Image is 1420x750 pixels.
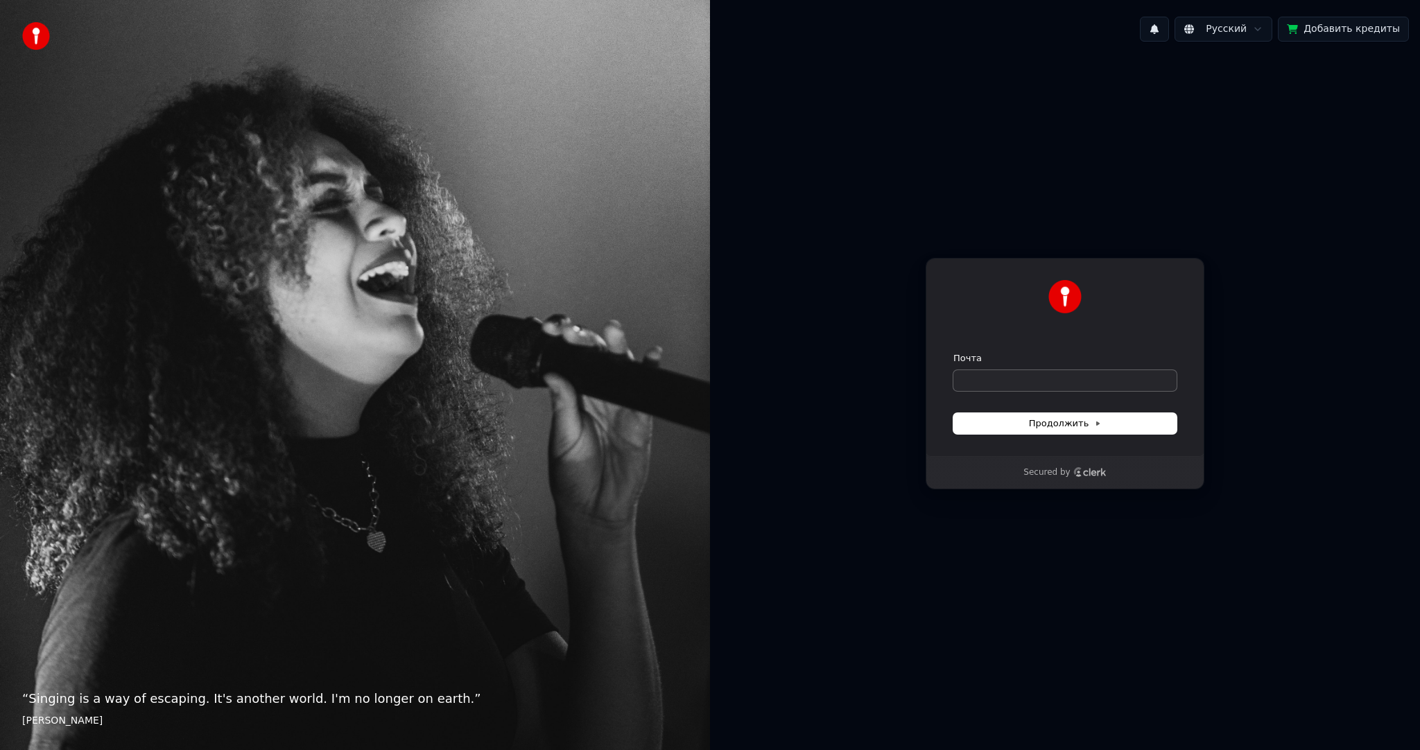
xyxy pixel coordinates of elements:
footer: [PERSON_NAME] [22,714,688,728]
a: Clerk logo [1073,467,1107,477]
span: Продолжить [1029,417,1102,430]
img: Youka [1048,280,1082,313]
label: Почта [953,352,982,365]
button: Добавить кредиты [1278,17,1409,42]
p: Secured by [1023,467,1070,478]
img: youka [22,22,50,50]
button: Продолжить [953,413,1177,434]
p: “ Singing is a way of escaping. It's another world. I'm no longer on earth. ” [22,689,688,708]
